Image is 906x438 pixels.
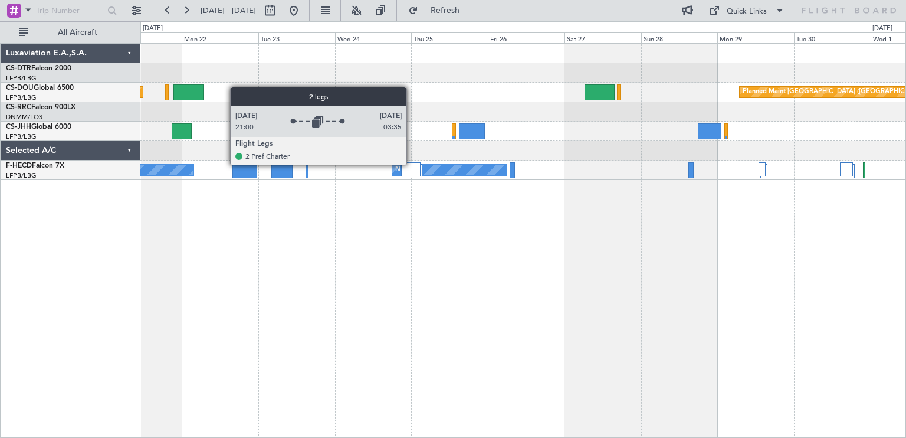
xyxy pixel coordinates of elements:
a: CS-RRCFalcon 900LX [6,104,75,111]
a: DNMM/LOS [6,113,42,122]
div: Sat 27 [564,32,641,43]
input: Trip Number [36,2,104,19]
a: F-HECDFalcon 7X [6,162,64,169]
div: Wed 24 [335,32,412,43]
div: Mon 29 [717,32,794,43]
div: Thu 25 [411,32,488,43]
span: F-HECD [6,162,32,169]
span: All Aircraft [31,28,124,37]
a: CS-JHHGlobal 6000 [6,123,71,130]
div: [DATE] [143,24,163,34]
button: All Aircraft [13,23,128,42]
a: LFPB/LBG [6,171,37,180]
div: Tue 30 [794,32,871,43]
span: Refresh [421,6,470,15]
a: LFPB/LBG [6,93,37,102]
div: Sun 21 [105,32,182,43]
a: CS-DTRFalcon 2000 [6,65,71,72]
div: Quick Links [727,6,767,18]
div: Fri 26 [488,32,564,43]
button: Refresh [403,1,474,20]
span: CS-DTR [6,65,31,72]
div: Mon 22 [182,32,258,43]
span: CS-DOU [6,84,34,91]
span: CS-RRC [6,104,31,111]
a: LFPB/LBG [6,132,37,141]
button: Quick Links [703,1,790,20]
div: No Crew [395,161,422,179]
span: CS-JHH [6,123,31,130]
a: LFPB/LBG [6,74,37,83]
div: Tue 23 [258,32,335,43]
a: CS-DOUGlobal 6500 [6,84,74,91]
div: [DATE] [872,24,892,34]
div: Sun 28 [641,32,718,43]
span: [DATE] - [DATE] [201,5,256,16]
